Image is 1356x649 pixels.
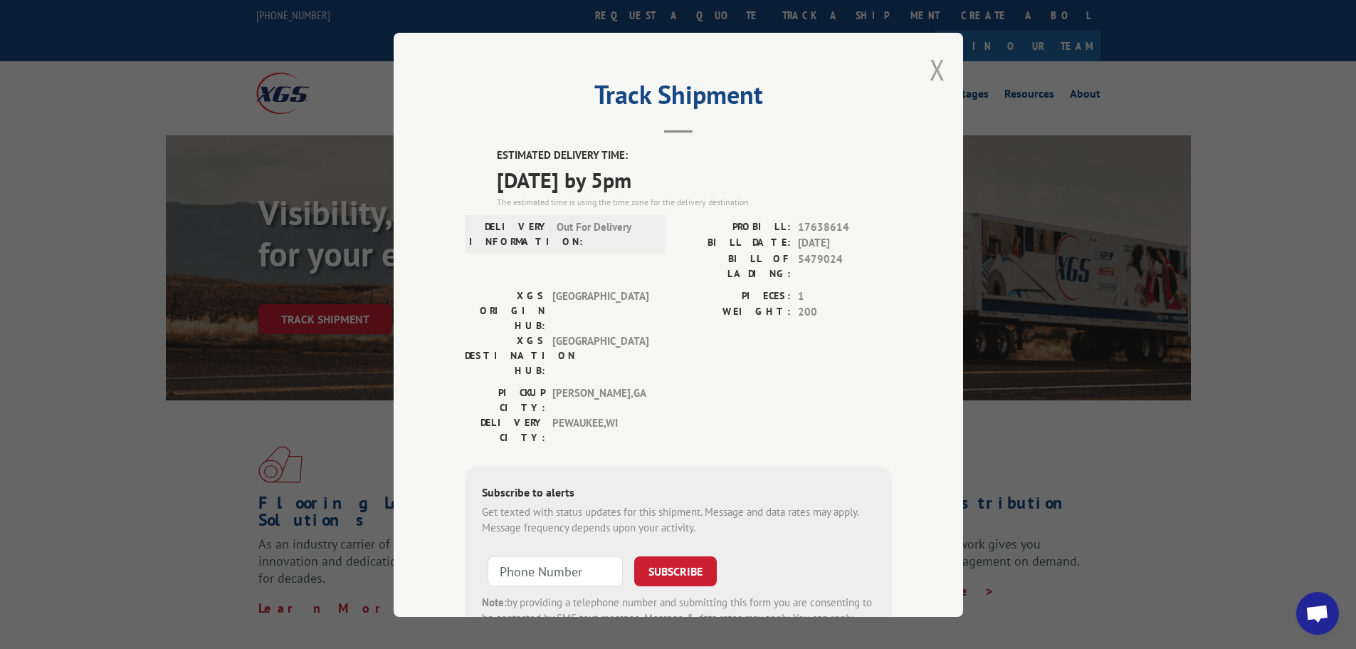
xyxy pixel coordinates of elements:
[465,288,545,333] label: XGS ORIGIN HUB:
[678,251,791,281] label: BILL OF LADING:
[798,251,892,281] span: 5479024
[465,333,545,378] label: XGS DESTINATION HUB:
[482,594,875,643] div: by providing a telephone number and submitting this form you are consenting to be contacted by SM...
[488,556,623,586] input: Phone Number
[678,288,791,304] label: PIECES:
[678,219,791,235] label: PROBILL:
[482,504,875,536] div: Get texted with status updates for this shipment. Message and data rates may apply. Message frequ...
[798,235,892,251] span: [DATE]
[552,288,648,333] span: [GEOGRAPHIC_DATA]
[678,235,791,251] label: BILL DATE:
[798,288,892,304] span: 1
[1296,592,1339,635] div: Open chat
[634,556,717,586] button: SUBSCRIBE
[930,51,945,88] button: Close modal
[798,219,892,235] span: 17638614
[678,304,791,321] label: WEIGHT:
[465,415,545,445] label: DELIVERY CITY:
[469,219,550,249] label: DELIVERY INFORMATION:
[482,483,875,504] div: Subscribe to alerts
[552,385,648,415] span: [PERSON_NAME] , GA
[497,163,892,195] span: [DATE] by 5pm
[465,85,892,112] h2: Track Shipment
[798,304,892,321] span: 200
[552,333,648,378] span: [GEOGRAPHIC_DATA]
[557,219,653,249] span: Out For Delivery
[497,195,892,208] div: The estimated time is using the time zone for the delivery destination.
[482,595,507,608] strong: Note:
[465,385,545,415] label: PICKUP CITY:
[552,415,648,445] span: PEWAUKEE , WI
[497,147,892,164] label: ESTIMATED DELIVERY TIME:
